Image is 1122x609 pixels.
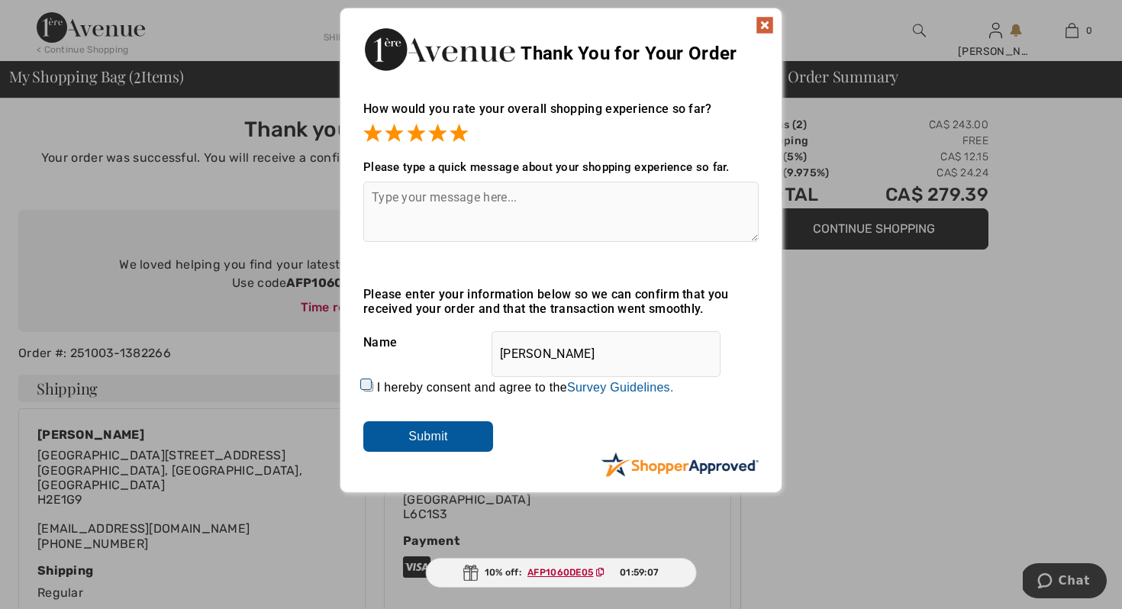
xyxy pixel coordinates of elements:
[426,558,697,588] div: 10% off:
[363,421,493,452] input: Submit
[527,567,593,578] ins: AFP1060DE05
[620,565,659,579] span: 01:59:07
[567,381,674,394] a: Survey Guidelines.
[756,16,774,34] img: x
[363,324,759,362] div: Name
[363,86,759,145] div: How would you rate your overall shopping experience so far?
[36,11,67,24] span: Chat
[363,160,759,174] div: Please type a quick message about your shopping experience so far.
[377,381,674,395] label: I hereby consent and agree to the
[363,287,759,316] div: Please enter your information below so we can confirm that you received your order and that the t...
[463,565,479,581] img: Gift.svg
[363,24,516,75] img: Thank You for Your Order
[521,43,737,64] span: Thank You for Your Order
